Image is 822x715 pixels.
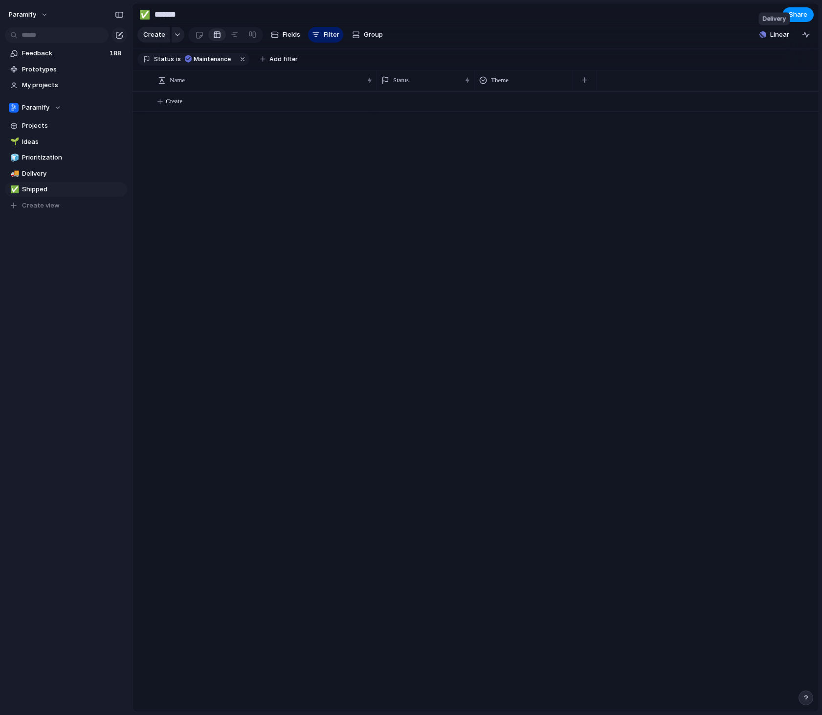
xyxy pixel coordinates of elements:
span: 188 [110,48,123,58]
span: Shipped [22,185,124,194]
div: ✅ [139,8,150,21]
button: Add filter [254,52,304,66]
button: Fields [267,27,304,43]
span: Theme [491,75,509,85]
a: 🚚Delivery [5,166,127,181]
button: Group [347,27,388,43]
span: Name [170,75,185,85]
button: Paramify [4,7,53,23]
a: 🌱Ideas [5,135,127,149]
span: Paramify [9,10,36,20]
div: ✅ [10,184,17,195]
button: Linear [755,27,793,42]
a: 🧊Prioritization [5,150,127,165]
div: 🧊 [10,152,17,163]
span: My projects [22,80,124,90]
a: Prototypes [5,62,127,77]
button: 🧊 [9,153,19,162]
a: Feedback188 [5,46,127,61]
a: Projects [5,118,127,133]
span: Delivery [22,169,124,179]
span: Status [154,55,174,64]
button: ✅ [9,185,19,194]
span: Maintenance [194,55,231,64]
span: Linear [770,30,789,40]
span: is [176,55,181,64]
span: Feedback [22,48,107,58]
span: Create [166,96,182,106]
button: ✅ [137,7,153,23]
button: 🚚 [9,169,19,179]
span: Group [364,30,383,40]
button: is [174,54,183,65]
a: My projects [5,78,127,92]
span: Prioritization [22,153,124,162]
span: Status [393,75,409,85]
span: Paramify [22,103,49,113]
span: Filter [324,30,339,40]
button: Maintenance [182,54,237,65]
span: Add filter [269,55,298,64]
span: Create view [22,201,60,210]
span: Fields [283,30,300,40]
button: Create view [5,198,127,213]
button: Filter [308,27,343,43]
span: Create [143,30,165,40]
span: Share [789,10,807,20]
button: 🌱 [9,137,19,147]
button: Share [782,7,814,22]
span: Projects [22,121,124,131]
button: Create [137,27,170,43]
button: Paramify [5,100,127,115]
div: 🚚 [10,168,17,179]
span: Prototypes [22,65,124,74]
a: ✅Shipped [5,182,127,197]
div: Delivery [759,13,790,25]
span: Ideas [22,137,124,147]
div: 🌱 [10,136,17,147]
